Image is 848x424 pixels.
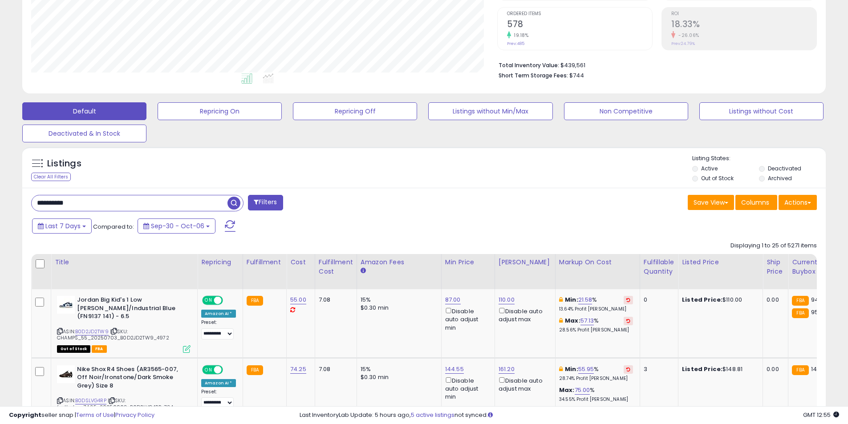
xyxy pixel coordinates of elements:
[77,296,185,323] b: Jordan Big Kid's 1 Low [PERSON_NAME]/Industrial Blue (FN9137 141) - 6.5
[675,32,699,39] small: -26.06%
[507,19,652,31] h2: 578
[559,296,633,312] div: %
[499,295,515,304] a: 110.00
[682,365,722,373] b: Listed Price:
[319,365,350,373] div: 7.08
[701,165,718,172] label: Active
[32,218,92,234] button: Last 7 Days
[569,71,584,80] span: $744
[445,376,488,401] div: Disable auto adjust min
[158,102,282,120] button: Repricing On
[445,295,461,304] a: 87.00
[445,258,491,267] div: Min Price
[768,174,792,182] label: Archived
[55,258,194,267] div: Title
[499,72,568,79] b: Short Term Storage Fees:
[222,297,236,304] span: OFF
[201,379,236,387] div: Amazon AI *
[499,306,548,323] div: Disable auto adjust max
[682,295,722,304] b: Listed Price:
[507,12,652,16] span: Ordered Items
[57,365,75,383] img: 31Ds7ewmDaL._SL40_.jpg
[811,295,828,304] span: 94.99
[644,258,674,276] div: Fulfillable Quantity
[77,365,185,392] b: Nike Shox R4 Shoes (AR3565-007, Off Noir/Ironstone/Dark Smoke Grey) Size 8
[701,174,734,182] label: Out of Stock
[682,296,756,304] div: $110.00
[290,258,311,267] div: Cost
[45,222,81,230] span: Last 7 Days
[75,328,109,335] a: B0D2JD2TW9
[565,316,580,325] b: Max:
[779,195,817,210] button: Actions
[565,295,578,304] b: Min:
[692,154,826,163] p: Listing States:
[293,102,417,120] button: Repricing Off
[93,222,134,231] span: Compared to:
[671,19,816,31] h2: 18.33%
[201,258,239,267] div: Repricing
[201,389,236,409] div: Preset:
[565,365,578,373] b: Min:
[671,41,695,46] small: Prev: 24.79%
[361,373,434,381] div: $0.30 min
[247,365,263,375] small: FBA
[361,365,434,373] div: 15%
[559,317,633,333] div: %
[22,125,146,142] button: Deactivated & In Stock
[559,327,633,333] p: 28.56% Profit [PERSON_NAME]
[76,411,114,419] a: Terms of Use
[222,366,236,373] span: OFF
[767,365,781,373] div: 0.00
[361,267,366,275] small: Amazon Fees.
[792,308,808,318] small: FBA
[559,396,633,403] p: 34.55% Profit [PERSON_NAME]
[445,365,464,374] a: 144.55
[499,365,515,374] a: 161.20
[92,345,107,353] span: FBA
[57,345,90,353] span: All listings that are currently out of stock and unavailable for purchase on Amazon
[575,386,590,395] a: 75.00
[203,297,214,304] span: ON
[792,365,808,375] small: FBA
[803,411,839,419] span: 2025-10-14 12:55 GMT
[511,32,528,39] small: 19.18%
[555,254,640,289] th: The percentage added to the cost of goods (COGS) that forms the calculator for Min & Max prices.
[445,306,488,332] div: Disable auto adjust min
[57,296,191,352] div: ASIN:
[57,296,75,314] img: 312-0uwbgVL._SL40_.jpg
[428,102,552,120] button: Listings without Min/Max
[411,411,454,419] a: 5 active listings
[671,12,816,16] span: ROI
[688,195,734,210] button: Save View
[507,41,524,46] small: Prev: 485
[300,411,839,420] div: Last InventoryLab Update: 5 hours ago, not synced.
[578,295,592,304] a: 21.58
[9,411,41,419] strong: Copyright
[201,319,236,339] div: Preset:
[811,365,830,373] span: 144.22
[499,61,559,69] b: Total Inventory Value:
[644,365,671,373] div: 3
[499,376,548,393] div: Disable auto adjust max
[361,304,434,312] div: $0.30 min
[57,397,173,410] span: | SKU: footlocker_74.25_20250903_B0DSLVG4RP_734
[57,328,169,341] span: | SKU: CHAMPS_55_20250703_B0D2JD2TW9_4972
[730,242,817,250] div: Displaying 1 to 25 of 5271 items
[682,258,759,267] div: Listed Price
[248,195,283,210] button: Filters
[792,258,838,276] div: Current Buybox Price
[138,218,215,234] button: Sep-30 - Oct-06
[580,316,594,325] a: 57.13
[247,296,263,306] small: FBA
[47,157,81,170] h5: Listings
[31,173,71,181] div: Clear All Filters
[559,306,633,312] p: 13.64% Profit [PERSON_NAME]
[201,310,236,318] div: Amazon AI *
[22,102,146,120] button: Default
[559,376,633,382] p: 28.74% Profit [PERSON_NAME]
[290,365,306,374] a: 74.25
[811,308,827,316] span: 95.05
[767,258,784,276] div: Ship Price
[361,296,434,304] div: 15%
